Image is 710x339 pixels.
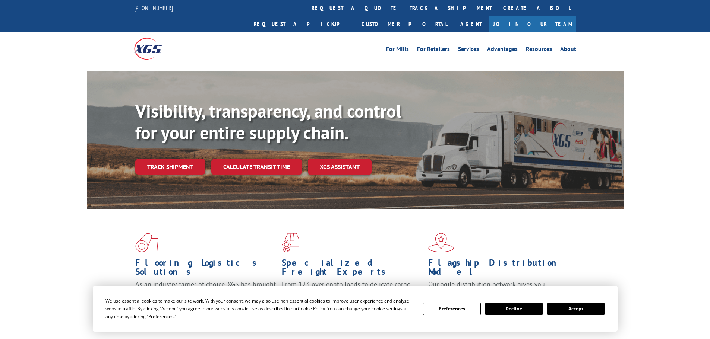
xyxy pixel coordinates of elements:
[298,306,325,312] span: Cookie Policy
[386,46,409,54] a: For Mills
[308,159,372,175] a: XGS ASSISTANT
[282,280,423,313] p: From 123 overlength loads to delicate cargo, our experienced staff knows the best way to move you...
[93,286,618,332] div: Cookie Consent Prompt
[135,159,205,175] a: Track shipment
[282,233,299,252] img: xgs-icon-focused-on-flooring-red
[248,16,356,32] a: Request a pickup
[428,258,569,280] h1: Flagship Distribution Model
[458,46,479,54] a: Services
[148,313,174,320] span: Preferences
[547,303,605,315] button: Accept
[211,159,302,175] a: Calculate transit time
[489,16,576,32] a: Join Our Team
[135,258,276,280] h1: Flooring Logistics Solutions
[453,16,489,32] a: Agent
[135,99,401,144] b: Visibility, transparency, and control for your entire supply chain.
[135,280,276,306] span: As an industry carrier of choice, XGS has brought innovation and dedication to flooring logistics...
[485,303,543,315] button: Decline
[282,258,423,280] h1: Specialized Freight Experts
[526,46,552,54] a: Resources
[428,233,454,252] img: xgs-icon-flagship-distribution-model-red
[134,4,173,12] a: [PHONE_NUMBER]
[428,280,565,297] span: Our agile distribution network gives you nationwide inventory management on demand.
[105,297,414,320] div: We use essential cookies to make our site work. With your consent, we may also use non-essential ...
[417,46,450,54] a: For Retailers
[560,46,576,54] a: About
[135,233,158,252] img: xgs-icon-total-supply-chain-intelligence-red
[487,46,518,54] a: Advantages
[423,303,480,315] button: Preferences
[356,16,453,32] a: Customer Portal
